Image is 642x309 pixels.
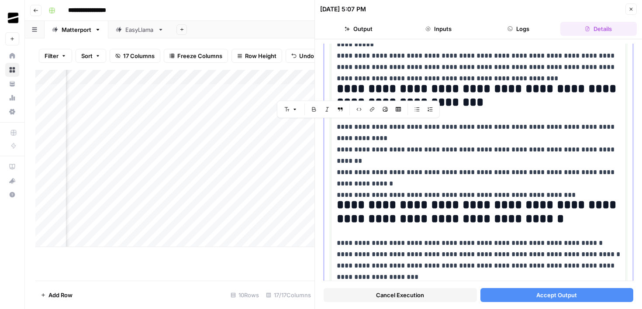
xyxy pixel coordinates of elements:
button: Output [320,22,397,36]
a: Browse [5,63,19,77]
button: Accept Output [480,288,634,302]
button: Logs [480,22,557,36]
button: Workspace: OGM [5,7,19,29]
span: Accept Output [536,291,577,299]
button: Filter [39,49,72,63]
div: EasyLlama [125,25,154,34]
img: OGM Logo [5,10,21,26]
span: 17 Columns [123,51,155,60]
span: Sort [81,51,93,60]
a: EasyLlama [108,21,171,38]
div: 17/17 Columns [262,288,314,302]
button: Freeze Columns [164,49,228,63]
button: Cancel Execution [324,288,477,302]
div: What's new? [6,174,19,187]
div: Matterport [62,25,91,34]
span: Add Row [48,291,72,299]
button: Sort [76,49,106,63]
span: Cancel Execution [376,291,424,299]
div: 10 Rows [227,288,262,302]
button: Inputs [400,22,476,36]
button: Details [560,22,637,36]
a: AirOps Academy [5,160,19,174]
span: Filter [45,51,59,60]
span: Undo [299,51,314,60]
button: Undo [286,49,320,63]
a: Usage [5,91,19,105]
button: Row Height [231,49,282,63]
a: Settings [5,105,19,119]
button: 17 Columns [110,49,160,63]
a: Your Data [5,77,19,91]
button: What's new? [5,174,19,188]
button: Add Row [35,288,78,302]
a: Matterport [45,21,108,38]
div: [DATE] 5:07 PM [320,5,366,14]
span: Row Height [245,51,276,60]
button: Help + Support [5,188,19,202]
a: Home [5,49,19,63]
span: Freeze Columns [177,51,222,60]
